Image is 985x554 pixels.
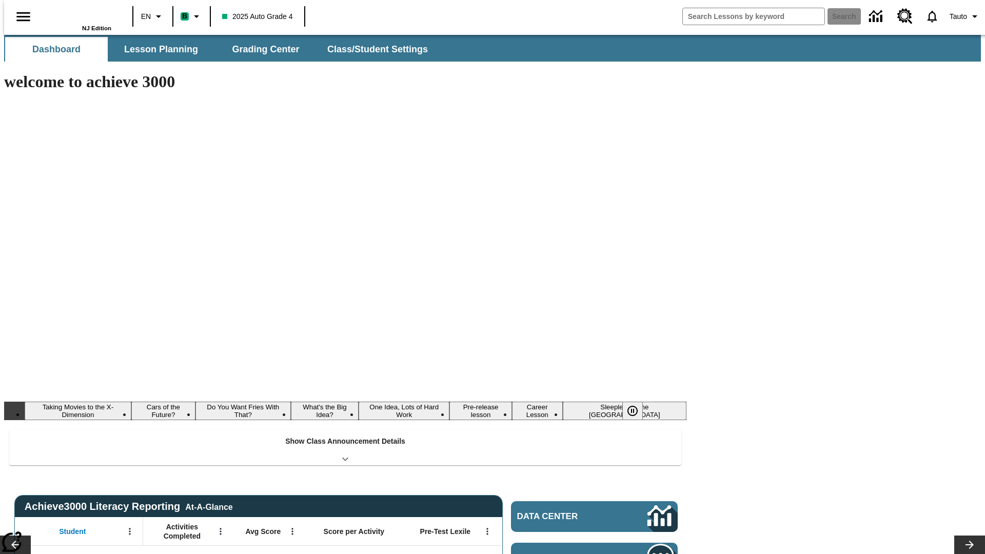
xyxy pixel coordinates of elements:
a: Resource Center, Will open in new tab [891,3,919,30]
button: Profile/Settings [945,7,985,26]
button: Slide 2 Cars of the Future? [131,402,195,420]
button: Open Menu [213,524,228,539]
button: Slide 5 One Idea, Lots of Hard Work [359,402,449,420]
span: Avg Score [245,527,281,536]
span: Student [59,527,86,536]
p: Show Class Announcement Details [285,436,405,447]
div: SubNavbar [4,37,437,62]
button: Grading Center [214,37,317,62]
span: B [182,10,187,23]
span: Score per Activity [324,527,385,536]
div: Show Class Announcement Details [9,430,681,465]
input: search field [683,8,824,25]
button: Slide 6 Pre-release lesson [449,402,511,420]
span: Achieve3000 Literacy Reporting [25,501,233,512]
button: Open side menu [8,2,38,32]
button: Boost Class color is mint green. Change class color [176,7,207,26]
a: Data Center [863,3,891,31]
a: Notifications [919,3,945,30]
button: Open Menu [480,524,495,539]
span: Tauto [950,11,967,22]
div: Pause [622,402,653,420]
a: Home [45,5,111,25]
div: Home [45,4,111,31]
span: Data Center [517,511,613,522]
button: Slide 4 What's the Big Idea? [291,402,359,420]
span: EN [141,11,151,22]
button: Slide 7 Career Lesson [512,402,563,420]
button: Language: EN, Select a language [136,7,169,26]
span: NJ Edition [82,25,111,31]
button: Slide 1 Taking Movies to the X-Dimension [25,402,131,420]
button: Pause [622,402,643,420]
h1: welcome to achieve 3000 [4,72,686,91]
a: Data Center [511,501,678,532]
div: At-A-Glance [185,501,232,512]
span: Pre-Test Lexile [420,527,471,536]
button: Class/Student Settings [319,37,436,62]
button: Open Menu [122,524,137,539]
button: Open Menu [285,524,300,539]
button: Lesson Planning [110,37,212,62]
button: Slide 8 Sleepless in the Animal Kingdom [563,402,686,420]
div: SubNavbar [4,35,981,62]
button: Slide 3 Do You Want Fries With That? [195,402,291,420]
button: Dashboard [5,37,108,62]
span: Activities Completed [148,522,216,541]
span: 2025 Auto Grade 4 [222,11,293,22]
button: Lesson carousel, Next [954,536,985,554]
